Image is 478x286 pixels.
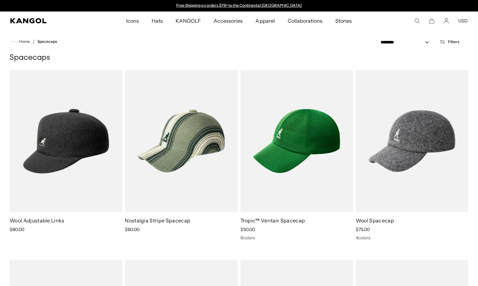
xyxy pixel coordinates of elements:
a: Hats [145,12,169,30]
select: Sort by: Featured [378,39,436,46]
span: Accessories [214,12,243,30]
img: Tropic™ Ventair Spacecap [240,70,353,212]
span: Collaborations [288,12,322,30]
h1: Spacecaps [10,53,468,63]
span: Stories [335,12,352,30]
a: Wool Adjustable Links [10,217,64,224]
button: Cart [429,18,435,24]
a: Tropic™ Ventair Spacecap [240,217,305,224]
img: Wool Adjustable Links [10,70,122,212]
a: Spacecaps [37,39,57,44]
a: Nostalgia Stripe Spacecap [125,217,190,224]
a: Account [444,18,449,24]
span: $50.00 [240,227,255,232]
div: 1 of 2 [173,3,305,8]
a: Apparel [249,12,281,30]
span: Icons [126,12,139,30]
a: Wool Spacecap [356,217,394,224]
button: Open filters [436,39,463,45]
span: Hats [152,12,163,30]
span: KANGOLF [176,12,201,30]
a: Collaborations [281,12,329,30]
summary: Search here [414,18,420,24]
li: / [30,38,35,45]
img: Nostalgia Stripe Spacecap [125,70,238,212]
a: Stories [329,12,358,30]
span: Home [18,39,30,44]
span: $60.00 [125,227,140,232]
img: Wool Spacecap [356,70,468,212]
a: Free Shipping on orders $79+ to the Continental [GEOGRAPHIC_DATA] [176,3,302,8]
a: Accessories [207,12,249,30]
div: Announcement [173,3,305,8]
a: Icons [120,12,145,30]
div: 4 colors [356,235,468,241]
span: Filters [448,40,459,44]
a: Home [12,39,30,44]
a: Kangol [10,18,83,23]
span: $75.00 [356,227,370,232]
button: USD [458,18,468,24]
span: Apparel [255,12,275,30]
a: KANGOLF [169,12,207,30]
slideshow-component: Announcement bar [173,3,305,8]
span: $80.00 [10,227,24,232]
div: 8 colors [240,235,353,241]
